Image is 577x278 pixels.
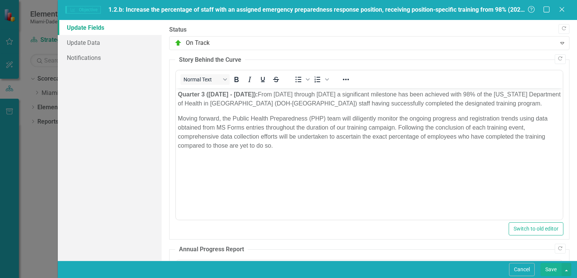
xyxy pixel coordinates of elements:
[540,263,562,276] button: Save
[175,56,245,64] legend: Story Behind the Curve
[108,6,575,13] span: 1.2.b: Increase the percentage of staff with an assigned emergency preparedness response position...
[58,20,162,35] a: Update Fields
[65,6,101,14] span: Objective
[230,74,243,85] button: Bold
[311,74,330,85] div: Numbered list
[243,74,256,85] button: Italic
[270,74,282,85] button: Strikethrough
[175,245,248,254] legend: Annual Progress Report
[58,35,162,50] a: Update Data
[509,222,563,235] button: Switch to old editor
[169,26,569,34] label: Status
[58,50,162,65] a: Notifications
[292,74,311,85] div: Bullet list
[176,88,563,220] iframe: Rich Text Area
[339,74,352,85] button: Reveal or hide additional toolbar items
[256,74,269,85] button: Underline
[181,74,230,85] button: Block Normal Text
[184,76,221,82] span: Normal Text
[509,263,535,276] button: Cancel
